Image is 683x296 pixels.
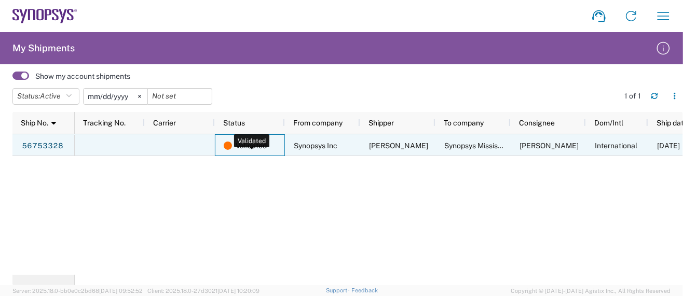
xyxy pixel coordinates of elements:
[326,287,352,293] a: Support
[595,142,637,150] span: International
[294,142,337,150] span: Synopsys Inc
[12,88,79,105] button: Status:Active
[153,119,176,127] span: Carrier
[351,287,378,293] a: Feedback
[12,42,75,54] h2: My Shipments
[657,142,680,150] span: 09/08/2025
[236,135,267,157] span: Validated
[21,137,64,154] a: 56753328
[369,142,428,150] span: Sarah Wing
[99,288,143,294] span: [DATE] 09:52:52
[444,142,540,150] span: Synopsys Mississauga CA06
[84,89,147,104] input: Not set
[217,288,259,294] span: [DATE] 10:20:09
[444,119,484,127] span: To company
[12,288,143,294] span: Server: 2025.18.0-bb0e0c2bd68
[293,119,343,127] span: From company
[148,89,212,104] input: Not set
[35,72,130,81] label: Show my account shipments
[594,119,623,127] span: Dom/Intl
[83,119,126,127] span: Tracking No.
[368,119,394,127] span: Shipper
[40,92,61,100] span: Active
[21,119,48,127] span: Ship No.
[520,142,579,150] span: Zhinian Shu
[511,286,671,295] span: Copyright © [DATE]-[DATE] Agistix Inc., All Rights Reserved
[223,119,245,127] span: Status
[624,91,643,101] div: 1 of 1
[519,119,555,127] span: Consignee
[147,288,259,294] span: Client: 2025.18.0-27d3021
